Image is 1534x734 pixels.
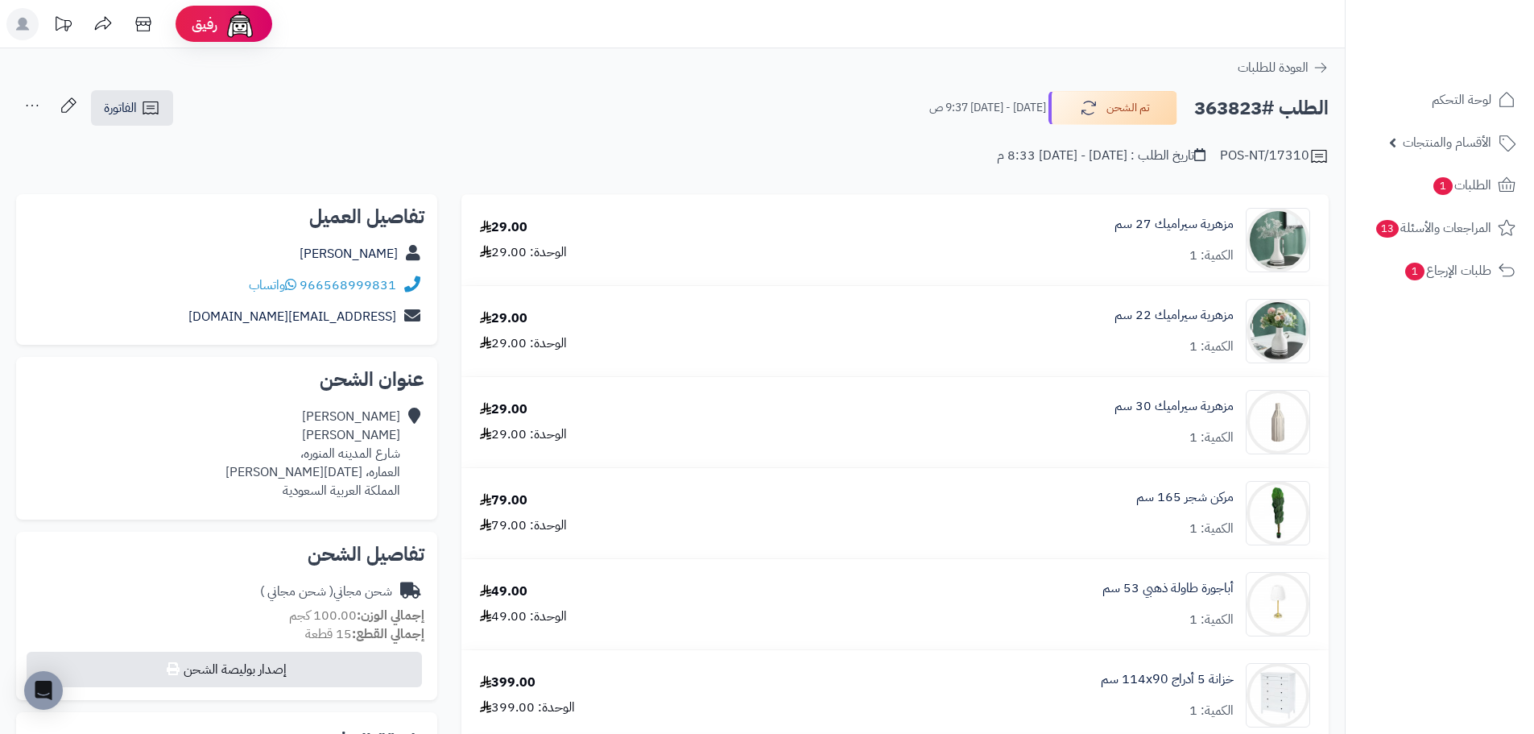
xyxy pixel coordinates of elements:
[1102,579,1234,598] a: أباجورة طاولة ذهبي 53 سم
[29,545,424,564] h2: تفاصيل الشحن
[29,370,424,389] h2: عنوان الشحن
[1424,12,1519,46] img: logo-2.png
[1189,520,1234,538] div: الكمية: 1
[1114,397,1234,416] a: مزهرية سيراميك 30 سم
[29,207,424,226] h2: تفاصيل العميل
[1048,91,1177,125] button: تم الشحن
[1238,58,1309,77] span: العودة للطلبات
[357,606,424,625] strong: إجمالي الوزن:
[91,90,173,126] a: الفاتورة
[1189,702,1234,720] div: الكمية: 1
[104,98,137,118] span: الفاتورة
[1114,215,1234,234] a: مزهرية سيراميك 27 سم
[480,608,567,626] div: الوحدة: 49.00
[480,699,575,717] div: الوحدة: 399.00
[480,425,567,444] div: الوحدة: 29.00
[1247,663,1309,728] img: 1707928170-110115010039-90x90.jpg
[480,243,567,262] div: الوحدة: 29.00
[480,218,527,237] div: 29.00
[249,276,296,295] a: واتساب
[1189,429,1234,447] div: الكمية: 1
[1355,209,1524,247] a: المراجعات والأسئلة13
[1403,131,1491,154] span: الأقسام والمنتجات
[1238,58,1329,77] a: العودة للطلبات
[1136,488,1234,507] a: مركن شجر 165 سم
[300,244,398,263] a: [PERSON_NAME]
[1247,390,1309,454] img: 1663857759-110306010363-90x90.png
[1189,247,1234,265] div: الكمية: 1
[480,583,527,601] div: 49.00
[224,8,256,40] img: ai-face.png
[43,8,83,44] a: تحديثات المنصة
[1247,572,1309,637] img: 1707639249-220202011035-90x90.jpg
[188,307,396,326] a: [EMAIL_ADDRESS][DOMAIN_NAME]
[1376,220,1400,238] span: 13
[997,147,1205,165] div: تاريخ الطلب : [DATE] - [DATE] 8:33 م
[1404,259,1491,282] span: طلبات الإرجاع
[1355,81,1524,119] a: لوحة التحكم
[1355,166,1524,205] a: الطلبات1
[300,276,396,295] a: 966568999831
[480,309,527,328] div: 29.00
[1355,251,1524,290] a: طلبات الإرجاع1
[192,15,217,34] span: رفيق
[1247,481,1309,545] img: 1695627312-5234523453-90x90.jpg
[1194,92,1329,125] h2: الطلب #363823
[480,334,567,353] div: الوحدة: 29.00
[480,400,527,419] div: 29.00
[1114,306,1234,325] a: مزهرية سيراميك 22 سم
[1405,263,1425,281] span: 1
[1247,299,1309,363] img: 1663662465-56-90x90.jpg
[27,652,422,687] button: إصدار بوليصة الشحن
[1220,147,1329,166] div: POS-NT/17310
[352,624,424,644] strong: إجمالي القطع:
[480,516,567,535] div: الوحدة: 79.00
[1375,217,1491,239] span: المراجعات والأسئلة
[1189,338,1234,356] div: الكمية: 1
[929,100,1046,116] small: [DATE] - [DATE] 9:37 ص
[1247,208,1309,272] img: 1663662276-55-90x90.jpg
[260,582,333,601] span: ( شحن مجاني )
[225,408,400,500] div: [PERSON_NAME] [PERSON_NAME] شارع المدينه المنوره، العماره، [DATE][PERSON_NAME] المملكة العربية ال...
[289,606,424,625] small: 100.00 كجم
[1433,177,1453,196] span: 1
[305,624,424,644] small: 15 قطعة
[1432,174,1491,197] span: الطلبات
[1101,670,1234,689] a: خزانة 5 أدراج 114x90 سم‏
[480,674,535,692] div: 399.00
[1189,611,1234,629] div: الكمية: 1
[480,491,527,510] div: 79.00
[24,671,63,710] div: Open Intercom Messenger
[1432,89,1491,111] span: لوحة التحكم
[260,583,392,601] div: شحن مجاني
